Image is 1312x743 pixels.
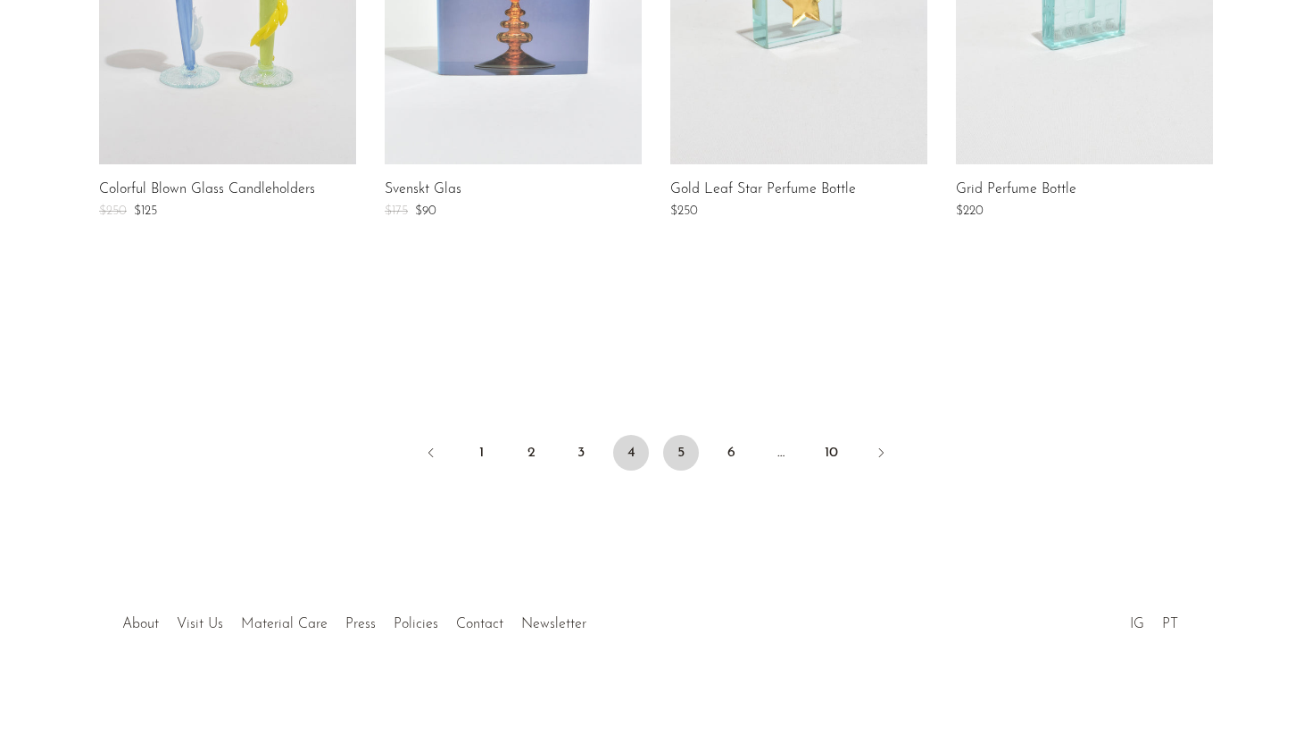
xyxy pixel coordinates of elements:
[670,205,698,218] span: $250
[134,205,157,218] span: $125
[413,435,449,474] a: Previous
[177,617,223,631] a: Visit Us
[613,435,649,471] span: 4
[385,182,461,198] a: Svenskt Glas
[1162,617,1178,631] a: PT
[956,182,1076,198] a: Grid Perfume Bottle
[456,617,503,631] a: Contact
[763,435,799,471] span: …
[241,617,328,631] a: Material Care
[670,182,856,198] a: Gold Leaf Star Perfume Bottle
[813,435,849,471] a: 10
[122,617,159,631] a: About
[713,435,749,471] a: 6
[113,603,595,637] ul: Quick links
[385,205,408,218] span: $175
[415,205,436,218] span: $90
[345,617,376,631] a: Press
[663,435,699,471] a: 5
[1130,617,1144,631] a: IG
[956,205,984,218] span: $220
[99,205,127,218] span: $250
[394,617,438,631] a: Policies
[99,182,315,198] a: Colorful Blown Glass Candleholders
[863,435,899,474] a: Next
[563,435,599,471] a: 3
[463,435,499,471] a: 1
[513,435,549,471] a: 2
[1121,603,1187,637] ul: Social Medias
